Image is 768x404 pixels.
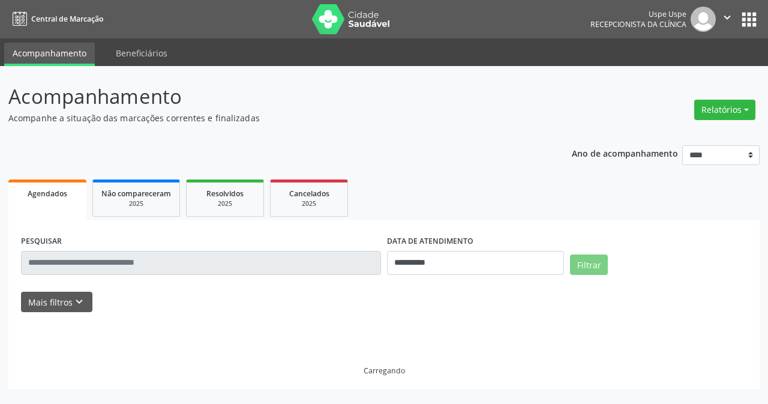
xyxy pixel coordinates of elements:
[590,9,686,19] div: Uspe Uspe
[8,112,534,124] p: Acompanhe a situação das marcações correntes e finalizadas
[387,232,473,251] label: DATA DE ATENDIMENTO
[694,100,755,120] button: Relatórios
[364,366,405,376] div: Carregando
[73,295,86,309] i: keyboard_arrow_down
[28,188,67,199] span: Agendados
[691,7,716,32] img: img
[289,188,329,199] span: Cancelados
[21,232,62,251] label: PESQUISAR
[101,188,171,199] span: Não compareceram
[8,9,103,29] a: Central de Marcação
[31,14,103,24] span: Central de Marcação
[206,188,244,199] span: Resolvidos
[716,7,739,32] button: 
[570,255,608,275] button: Filtrar
[590,19,686,29] span: Recepcionista da clínica
[279,199,339,208] div: 2025
[8,82,534,112] p: Acompanhamento
[195,199,255,208] div: 2025
[4,43,95,66] a: Acompanhamento
[107,43,176,64] a: Beneficiários
[572,145,678,160] p: Ano de acompanhamento
[101,199,171,208] div: 2025
[739,9,760,30] button: apps
[21,292,92,313] button: Mais filtroskeyboard_arrow_down
[721,11,734,24] i: 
